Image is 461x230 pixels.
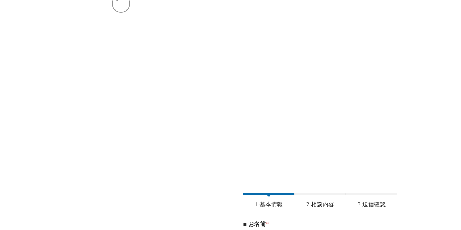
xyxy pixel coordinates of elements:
span: 3.送信確認 [352,201,391,208]
span: 3 [346,193,397,195]
span: 2.相談内容 [301,201,340,208]
span: 1.基本情報 [250,201,288,208]
span: 2 [294,193,346,195]
span: 1 [243,193,295,195]
label: ■ お名前 [243,221,398,227]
